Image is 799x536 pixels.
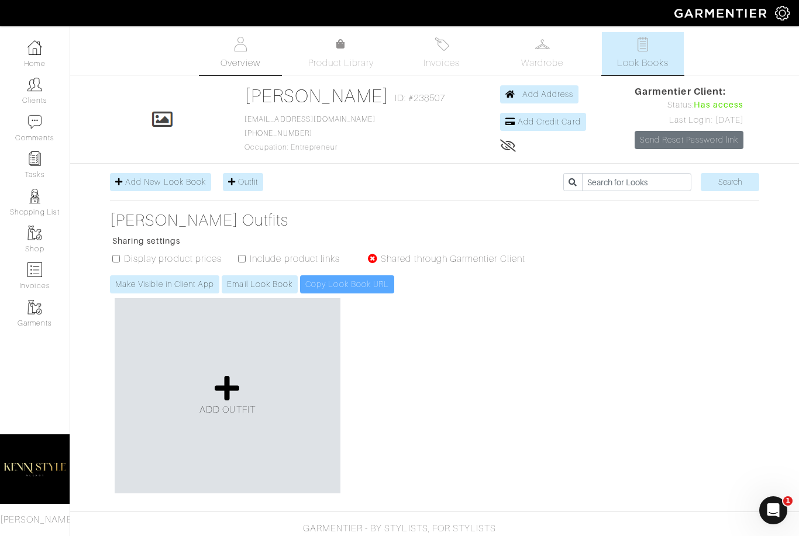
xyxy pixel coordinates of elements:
[27,300,42,314] img: garments-icon-b7da505a4dc4fd61783c78ac3ca0ef83fa9d6f193b1c9dc38574b1d14d53ca28.png
[535,37,550,51] img: wardrobe-487a4870c1b7c33e795ec22d11cfc2ed9d08956e64fb3008fe2437562e282088.svg
[223,173,263,191] a: Outfit
[199,404,256,415] span: ADD OUTFIT
[222,275,298,293] a: Email Look Book
[233,37,248,51] img: basicinfo-40fd8af6dae0f16599ec9e87c0ef1c0a1fdea2edbe929e3d69a839185d80c458.svg
[300,37,382,70] a: Product Library
[617,56,669,70] span: Look Books
[244,85,389,106] a: [PERSON_NAME]
[635,99,743,112] div: Status:
[635,114,743,127] div: Last Login: [DATE]
[110,210,537,230] a: [PERSON_NAME] Outfits
[669,3,775,23] img: garmentier-logo-header-white-b43fb05a5012e4ada735d5af1a66efaba907eab6374d6393d1fbf88cb4ef424d.png
[250,252,340,266] label: Include product links
[783,496,793,506] span: 1
[635,131,743,149] a: Send Reset Password link
[27,226,42,240] img: garments-icon-b7da505a4dc4fd61783c78ac3ca0ef83fa9d6f193b1c9dc38574b1d14d53ca28.png
[521,56,563,70] span: Wardrobe
[27,262,42,277] img: orders-icon-0abe47150d42831381b5fb84f609e132dff9fe21cb692f30cb5eec754e2cba89.png
[125,177,206,186] span: Add New Look Book
[602,32,684,75] a: Look Books
[238,177,258,186] span: Outfit
[694,99,744,112] span: Has access
[221,56,260,70] span: Overview
[110,173,211,191] a: Add New Look Book
[423,56,459,70] span: Invoices
[435,37,449,51] img: orders-27d20c2124de7fd6de4e0e44c1d41de31381a507db9b33961299e4e07d508b8c.svg
[522,89,574,99] span: Add Address
[500,85,579,103] a: Add Address
[636,37,650,51] img: todo-9ac3debb85659649dc8f770b8b6100bb5dab4b48dedcbae339e5042a72dfd3cc.svg
[518,117,581,126] span: Add Credit Card
[199,32,281,75] a: Overview
[27,115,42,129] img: comment-icon-a0a6a9ef722e966f86d9cbdc48e553b5cf19dbc54f86b18d962a5391bc8f6eb6.png
[124,252,222,266] label: Display product prices
[244,129,312,137] a: [PHONE_NUMBER]
[501,32,583,75] a: Wardrobe
[582,173,691,191] input: Search for Looks
[27,189,42,203] img: stylists-icon-eb353228a002819b7ec25b43dbf5f0378dd9e0616d9560372ff212230b889e62.png
[381,252,525,266] label: Shared through Garmentier Client
[112,235,537,247] p: Sharing settings
[500,113,586,131] a: Add Credit Card
[244,115,376,123] a: [EMAIL_ADDRESS][DOMAIN_NAME]
[775,6,790,20] img: gear-icon-white-bd11855cb880d31180b6d7d6211b90ccbf57a29d726f0c71d8c61bd08dd39cc2.png
[27,151,42,166] img: reminder-icon-8004d30b9f0a5d33ae49ab947aed9ed385cf756f9e5892f1edd6e32f2345188e.png
[308,56,374,70] span: Product Library
[759,496,787,524] iframe: Intercom live chat
[401,32,483,75] a: Invoices
[701,173,759,191] input: Search
[27,77,42,92] img: clients-icon-6bae9207a08558b7cb47a8932f037763ab4055f8c8b6bfacd5dc20c3e0201464.png
[199,374,256,417] a: ADD OUTFIT
[110,275,219,293] a: Make Visible in Client App
[395,91,446,105] span: ID: #238507
[635,85,743,99] span: Garmentier Client:
[27,40,42,55] img: dashboard-icon-dbcd8f5a0b271acd01030246c82b418ddd0df26cd7fceb0bd07c9910d44c42f6.png
[244,115,376,151] span: Occupation: Entrepreneur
